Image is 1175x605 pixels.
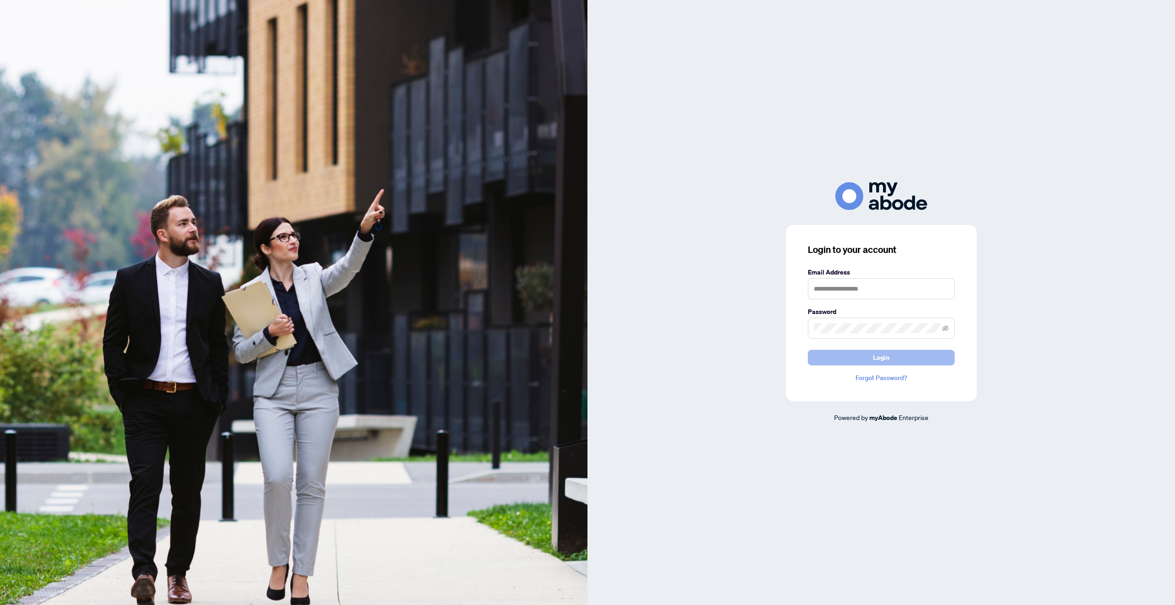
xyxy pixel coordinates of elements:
[808,373,955,383] a: Forgot Password?
[808,350,955,365] button: Login
[869,413,897,423] a: myAbode
[834,413,868,421] span: Powered by
[808,307,955,317] label: Password
[835,182,927,210] img: ma-logo
[899,413,929,421] span: Enterprise
[808,267,955,277] label: Email Address
[808,243,955,256] h3: Login to your account
[873,350,890,365] span: Login
[942,325,949,331] span: eye-invisible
